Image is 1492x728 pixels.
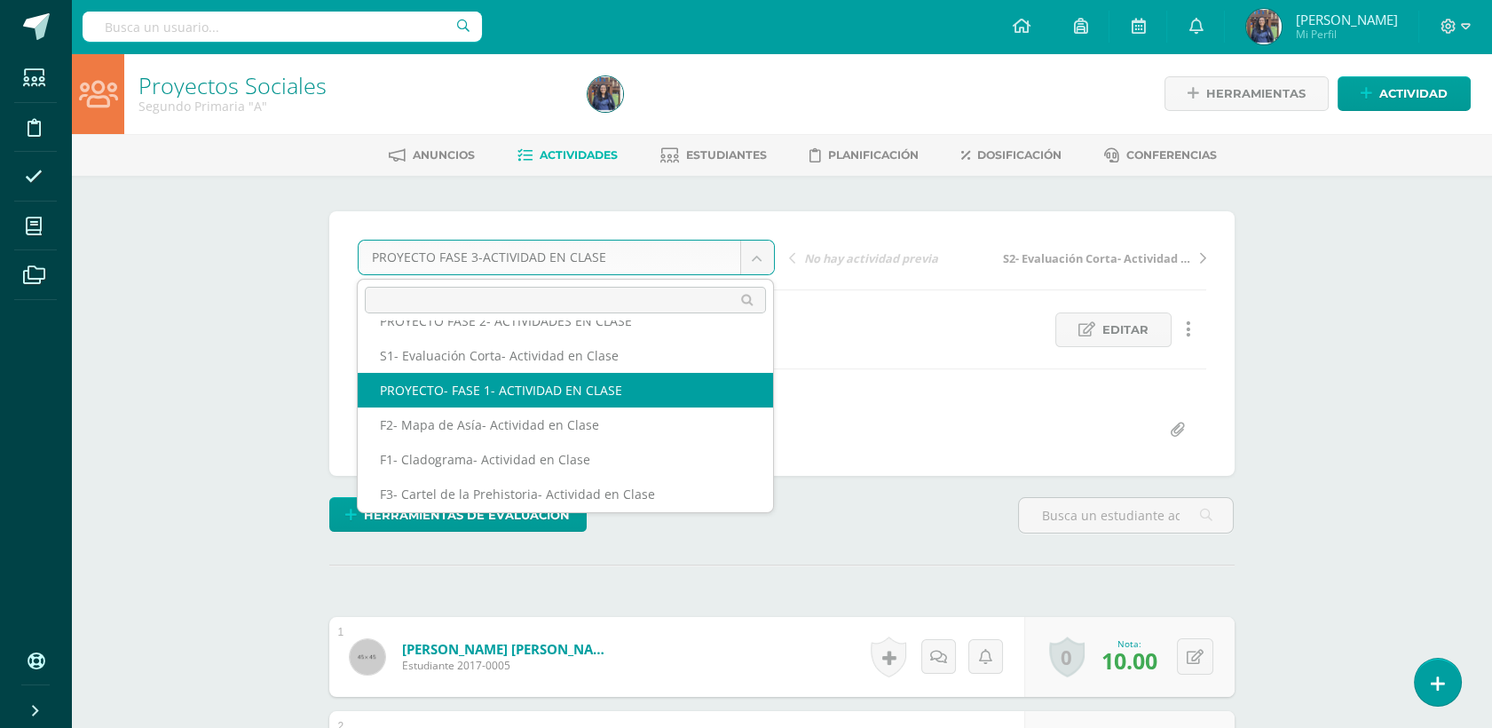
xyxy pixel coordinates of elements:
div: F1- Cladograma- Actividad en Clase [358,442,773,477]
div: F2- Mapa de Asía- Actividad en Clase [358,408,773,442]
div: F3- Cartel de la Prehistoria- Actividad en Clase [358,477,773,511]
div: PROYECTO- FASE 1- ACTIVIDAD EN CLASE [358,373,773,408]
div: PROYECTO FASE 2- ACTIVIDADES EN CLASE [358,304,773,338]
div: S1- Evaluación Corta- Actividad en Clase [358,338,773,373]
